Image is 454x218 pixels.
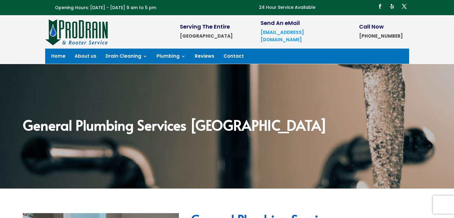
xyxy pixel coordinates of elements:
a: Plumbing [156,54,186,61]
strong: [GEOGRAPHIC_DATA] [180,33,233,39]
a: [EMAIL_ADDRESS][DOMAIN_NAME] [261,29,304,43]
span: Send An eMail [261,19,300,27]
p: 24 Hour Service Available [259,4,315,11]
a: Drain Cleaning [106,54,147,61]
span: Call Now [359,23,384,30]
span: Serving The Entire [180,23,230,30]
a: Contact [224,54,244,61]
a: Follow on X [399,2,409,11]
a: Follow on Facebook [375,2,385,11]
a: About us [75,54,96,61]
h2: General Plumbing Services [GEOGRAPHIC_DATA] [23,118,431,135]
a: Follow on Yelp [387,2,397,11]
img: site-logo-100h [45,18,109,46]
strong: [PHONE_NUMBER] [359,33,403,39]
a: Home [51,54,66,61]
a: Reviews [195,54,214,61]
span: Opening Hours: [DATE] - [DATE] 9 am to 5 pm [55,5,156,11]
